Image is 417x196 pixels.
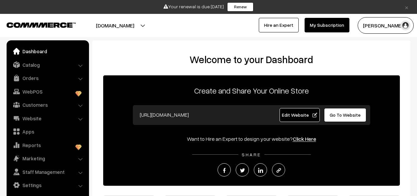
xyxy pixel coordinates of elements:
a: Renew [227,2,253,12]
a: Customers [8,99,87,111]
button: [PERSON_NAME] [358,17,414,34]
a: COMMMERCE [7,20,64,28]
a: Orders [8,72,87,84]
a: Hire an Expert [259,18,299,32]
h2: Welcome to your Dashboard [99,54,404,65]
a: Staff Management [8,166,87,178]
span: Go To Website [330,112,361,118]
p: Create and Share Your Online Store [103,85,400,97]
a: WebPOS [8,86,87,98]
div: Your renewal is due [DATE] [2,2,415,12]
a: Edit Website [280,108,320,122]
a: Dashboard [8,45,87,57]
button: [DOMAIN_NAME] [73,17,157,34]
a: Go To Website [324,108,367,122]
a: My Subscription [305,18,349,32]
a: Settings [8,179,87,191]
a: Website [8,112,87,124]
span: Edit Website [282,112,317,118]
a: Catalog [8,59,87,71]
a: × [402,3,411,11]
div: Want to Hire an Expert to design your website? [103,135,400,143]
a: Marketing [8,152,87,164]
a: Apps [8,126,87,137]
a: Reports [8,139,87,151]
span: SHARE [238,152,264,157]
img: user [401,20,410,30]
img: COMMMERCE [7,22,76,27]
a: Click Here [293,136,316,142]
